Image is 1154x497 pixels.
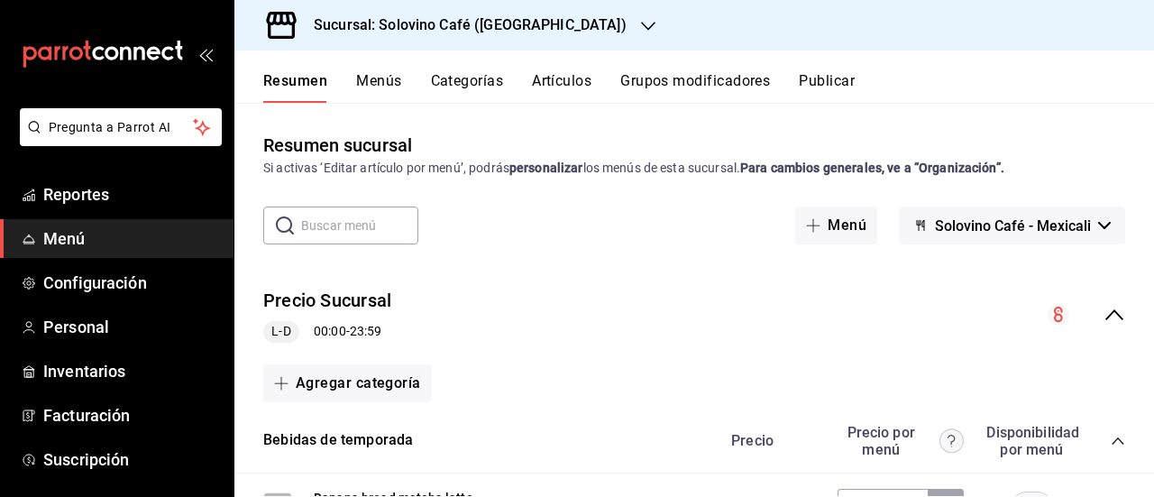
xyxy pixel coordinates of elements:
button: open_drawer_menu [198,47,213,61]
div: Precio por menú [838,424,964,458]
a: Pregunta a Parrot AI [13,131,222,150]
div: navigation tabs [263,72,1154,103]
span: Suscripción [43,447,219,472]
button: Bebidas de temporada [263,430,413,451]
button: Pregunta a Parrot AI [20,108,222,146]
div: Resumen sucursal [263,132,412,159]
span: Personal [43,315,219,339]
button: Artículos [532,72,591,103]
input: Buscar menú [301,207,418,244]
button: collapse-category-row [1111,434,1125,448]
span: Pregunta a Parrot AI [49,118,194,137]
span: Reportes [43,182,219,207]
button: Grupos modificadores [620,72,770,103]
button: Categorías [431,72,504,103]
button: Agregar categoría [263,364,432,402]
button: Menú [795,207,877,244]
strong: Para cambios generales, ve a “Organización”. [740,161,1004,175]
button: Publicar [799,72,855,103]
strong: personalizar [509,161,583,175]
span: Solovino Café - Mexicali [935,217,1091,235]
button: Solovino Café - Mexicali [899,207,1125,244]
div: collapse-menu-row [234,273,1154,357]
span: Configuración [43,271,219,295]
button: Menús [356,72,401,103]
button: Precio Sucursal [263,288,391,314]
button: Resumen [263,72,327,103]
div: Si activas ‘Editar artículo por menú’, podrás los menús de esta sucursal. [263,159,1125,178]
span: L-D [264,322,298,341]
div: 00:00 - 23:59 [263,321,391,343]
span: Facturación [43,403,219,428]
div: Disponibilidad por menú [986,424,1076,458]
span: Inventarios [43,359,219,383]
div: Precio [713,432,829,449]
span: Menú [43,226,219,251]
h3: Sucursal: Solovino Café ([GEOGRAPHIC_DATA]) [299,14,627,36]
